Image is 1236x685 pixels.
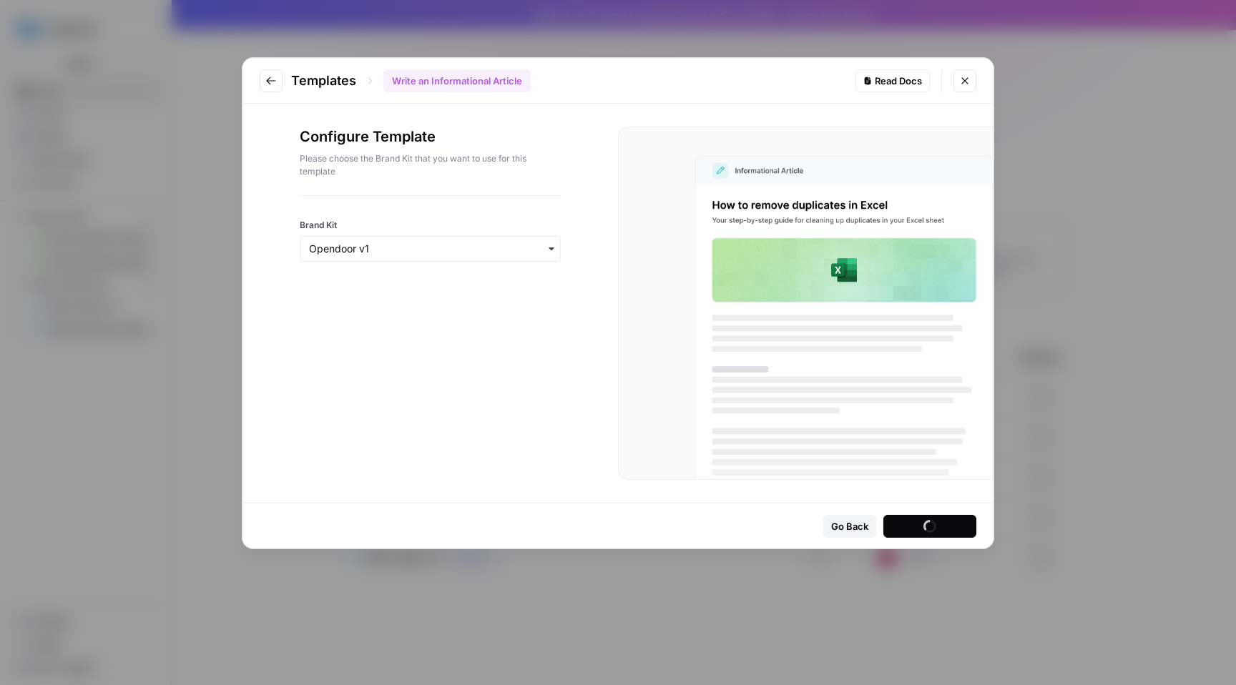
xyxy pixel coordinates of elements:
button: Close modal [953,69,976,92]
div: Templates [291,69,531,92]
label: Brand Kit [300,219,561,232]
button: Go to previous step [260,69,283,92]
div: Go Back [831,519,868,533]
div: Configure Template [300,127,561,195]
div: Write an Informational Article [383,69,531,92]
a: Read Docs [855,69,930,92]
input: Opendoor v1 [309,242,551,256]
p: Please choose the Brand Kit that you want to use for this template [300,152,561,178]
div: Read Docs [863,74,922,88]
button: Go Back [823,515,876,538]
